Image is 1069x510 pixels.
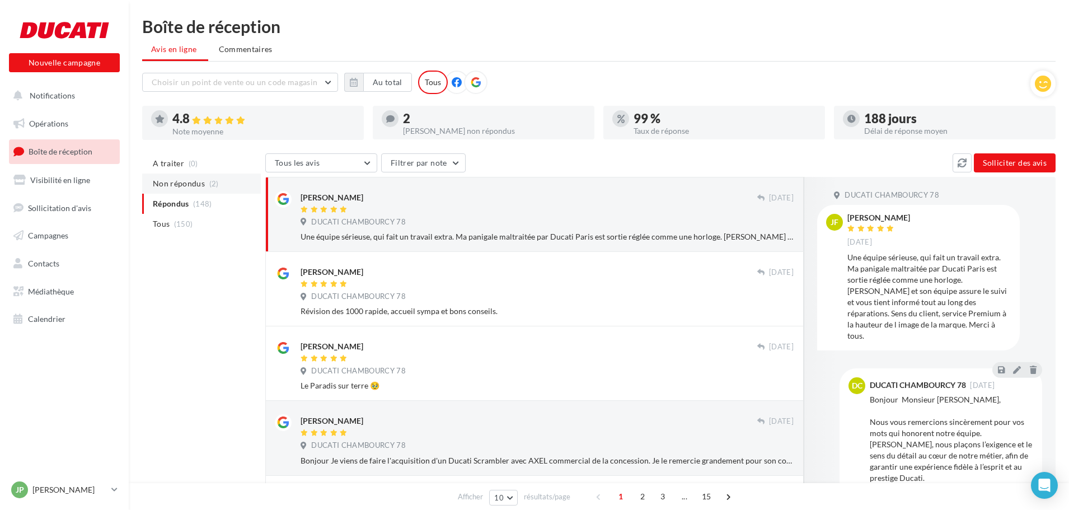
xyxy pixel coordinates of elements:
div: 2 [403,113,585,125]
span: [DATE] [769,268,794,278]
div: Open Intercom Messenger [1031,472,1058,499]
span: Afficher [458,492,483,502]
button: Au total [344,73,412,92]
span: 3 [654,488,672,506]
span: Opérations [29,119,68,128]
span: ... [676,488,693,506]
span: DUCATI CHAMBOURCY 78 [845,190,939,200]
span: JP [16,484,24,495]
span: Médiathèque [28,287,74,296]
span: Visibilité en ligne [30,175,90,185]
div: 188 jours [864,113,1047,125]
div: Une équipe sérieuse, qui fait un travail extra. Ma panigale maltraitée par Ducati Paris est sorti... [847,252,1011,341]
button: Notifications [7,84,118,107]
span: Commentaires [219,44,273,55]
button: 10 [489,490,518,506]
span: Boîte de réception [29,147,92,156]
span: [DATE] [769,342,794,352]
div: Le Paradis sur terre 🥹 [301,380,794,391]
span: DUCATI CHAMBOURCY 78 [311,292,406,302]
button: Solliciter des avis [974,153,1056,172]
span: Choisir un point de vente ou un code magasin [152,77,317,87]
p: [PERSON_NAME] [32,484,107,495]
span: Sollicitation d'avis [28,203,91,212]
div: Révision des 1000 rapide, accueil sympa et bons conseils. [301,306,794,317]
div: 99 % [634,113,816,125]
span: 15 [697,488,716,506]
span: [DATE] [769,193,794,203]
span: DC [852,380,862,391]
a: Opérations [7,112,122,135]
a: Calendrier [7,307,122,331]
div: [PERSON_NAME] [301,341,363,352]
div: Note moyenne [172,128,355,135]
div: Bonjour Je viens de faire l'acquisition d'un Ducati Scrambler avec AXEL commercial de la concessi... [301,455,794,466]
span: résultats/page [524,492,570,502]
span: Non répondus [153,178,205,189]
div: 4.8 [172,113,355,125]
span: (0) [189,159,198,168]
span: Notifications [30,91,75,100]
span: Calendrier [28,314,65,324]
button: Au total [363,73,412,92]
div: [PERSON_NAME] [301,415,363,427]
span: (150) [174,219,193,228]
a: Contacts [7,252,122,275]
div: Délai de réponse moyen [864,127,1047,135]
span: Tous [153,218,170,230]
span: [DATE] [847,237,872,247]
div: Taux de réponse [634,127,816,135]
span: [DATE] [970,382,995,389]
div: Une équipe sérieuse, qui fait un travail extra. Ma panigale maltraitée par Ducati Paris est sorti... [301,231,794,242]
span: Tous les avis [275,158,320,167]
button: Filtrer par note [381,153,466,172]
a: Sollicitation d'avis [7,196,122,220]
span: 10 [494,493,504,502]
a: Médiathèque [7,280,122,303]
span: DUCATI CHAMBOURCY 78 [311,217,406,227]
a: Boîte de réception [7,139,122,163]
button: Nouvelle campagne [9,53,120,72]
div: [PERSON_NAME] non répondus [403,127,585,135]
span: DUCATI CHAMBOURCY 78 [311,366,406,376]
a: JP [PERSON_NAME] [9,479,120,500]
div: Tous [418,71,448,94]
div: DUCATI CHAMBOURCY 78 [870,381,966,389]
a: Visibilité en ligne [7,169,122,192]
span: [DATE] [769,417,794,427]
div: [PERSON_NAME] [847,214,910,222]
span: Campagnes [28,231,68,240]
div: [PERSON_NAME] [301,192,363,203]
button: Choisir un point de vente ou un code magasin [142,73,338,92]
button: Tous les avis [265,153,377,172]
a: Campagnes [7,224,122,247]
span: 2 [634,488,651,506]
span: JF [831,217,838,228]
div: Boîte de réception [142,18,1056,35]
div: [PERSON_NAME] [301,266,363,278]
span: A traiter [153,158,184,169]
span: 1 [612,488,630,506]
span: Contacts [28,259,59,268]
span: (2) [209,179,219,188]
span: DUCATI CHAMBOURCY 78 [311,441,406,451]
